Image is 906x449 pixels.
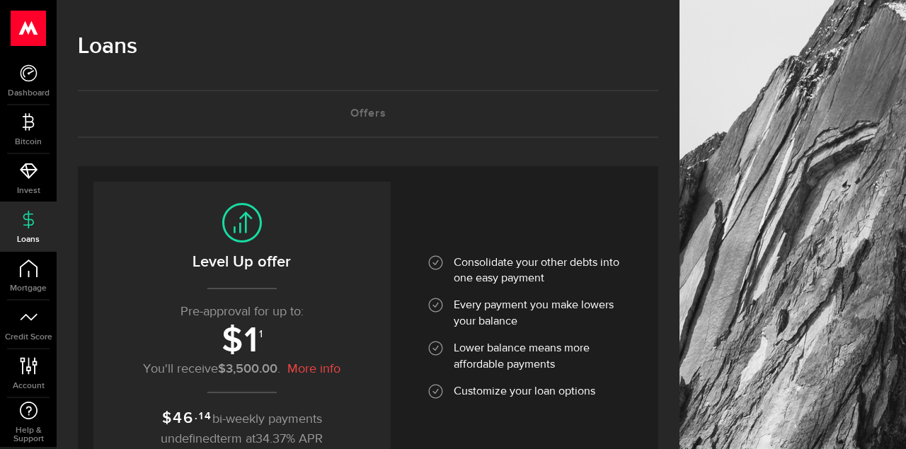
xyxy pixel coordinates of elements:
[428,255,626,298] li: Consolidate your other debts into one easy payment
[173,409,194,428] span: 46
[108,407,377,449] p: bi-weekly payments term at % APR
[78,91,658,136] a: Offers
[78,28,658,65] h1: Loans
[259,329,263,339] sup: 1
[161,433,217,445] span: undefined
[428,341,626,384] li: Lower balance means more affordable payments
[244,320,259,362] span: 1
[162,409,173,428] span: $
[428,384,626,411] li: Customize your loan options
[195,409,212,424] sup: .14
[108,361,377,378] div: You'll receive .
[108,303,377,322] p: Pre-approval for up to:
[222,320,244,362] span: $
[428,298,626,341] li: Every payment you make lowers your balance
[256,433,286,445] span: 34.37
[78,90,658,138] ul: Tabs Navigation
[287,361,340,378] a: More info
[108,250,377,274] h2: Level Up offer
[218,361,277,376] span: $3,500.00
